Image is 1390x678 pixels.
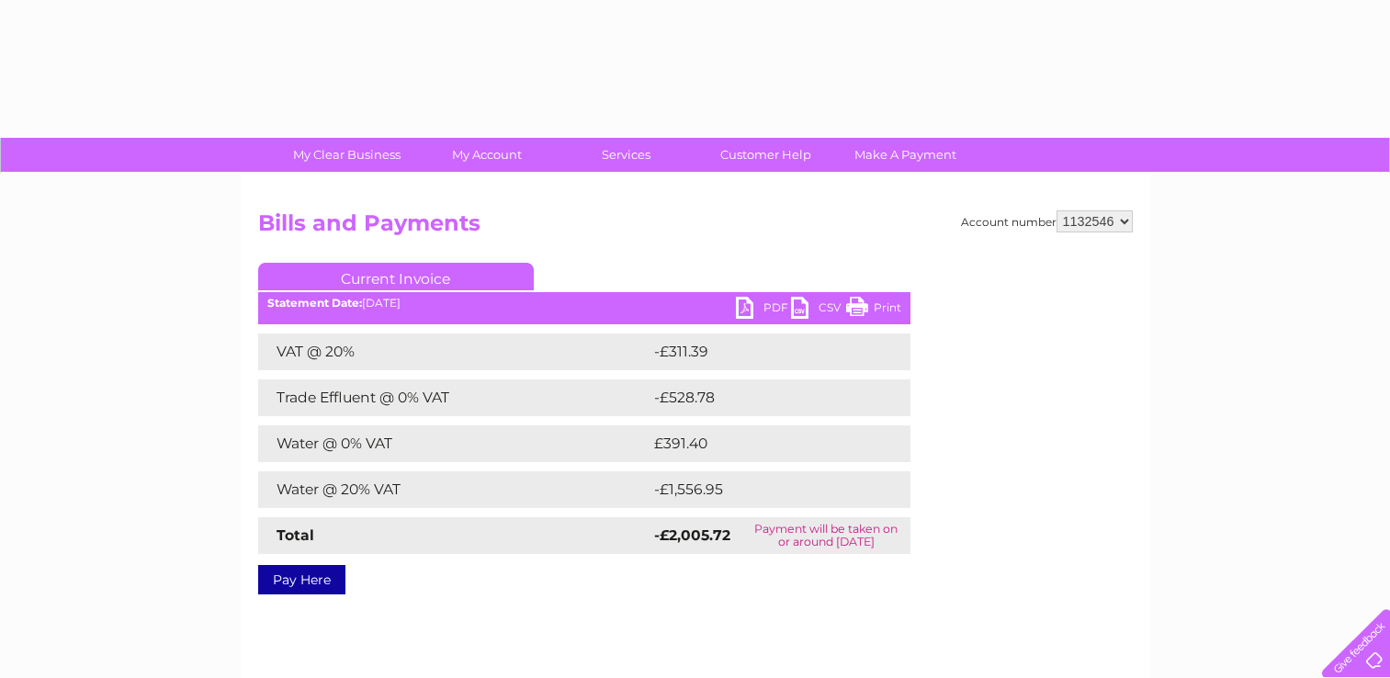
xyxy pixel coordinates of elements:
[411,138,562,172] a: My Account
[258,379,650,416] td: Trade Effluent @ 0% VAT
[654,526,730,544] strong: -£2,005.72
[742,517,910,554] td: Payment will be taken on or around [DATE]
[258,565,345,594] a: Pay Here
[258,471,650,508] td: Water @ 20% VAT
[961,210,1133,232] div: Account number
[736,297,791,323] a: PDF
[550,138,702,172] a: Services
[830,138,981,172] a: Make A Payment
[258,210,1133,245] h2: Bills and Payments
[271,138,423,172] a: My Clear Business
[650,379,880,416] td: -£528.78
[277,526,314,544] strong: Total
[791,297,846,323] a: CSV
[650,333,877,370] td: -£311.39
[258,263,534,290] a: Current Invoice
[650,471,883,508] td: -£1,556.95
[258,425,650,462] td: Water @ 0% VAT
[650,425,877,462] td: £391.40
[258,297,910,310] div: [DATE]
[690,138,842,172] a: Customer Help
[258,333,650,370] td: VAT @ 20%
[846,297,901,323] a: Print
[267,296,362,310] b: Statement Date:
